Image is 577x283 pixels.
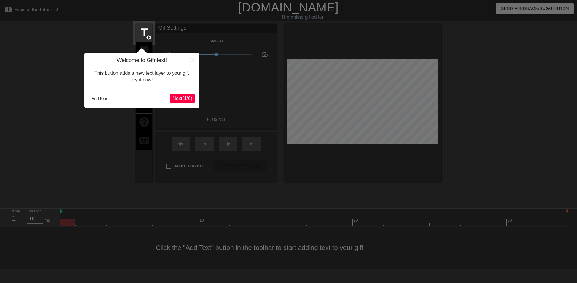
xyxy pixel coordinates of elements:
div: This button adds a new text layer to your gif. Try it now! [89,64,195,90]
button: End tour [89,94,110,103]
h4: Welcome to Gifntext! [89,57,195,64]
button: Close [186,53,199,67]
span: Next ( 1 / 6 ) [172,96,192,101]
button: Next [170,94,195,103]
